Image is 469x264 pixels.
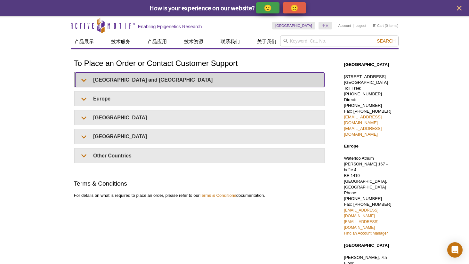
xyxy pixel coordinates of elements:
h1: To Place an Order or Contact Customer Support [74,59,325,68]
a: [EMAIL_ADDRESS][DOMAIN_NAME] [344,126,382,137]
a: 联系我们 [217,36,244,48]
input: Keyword, Cat. No. [280,36,399,46]
a: Terms & Conditions [199,193,236,198]
a: Account [338,23,351,28]
summary: Other Countries [75,148,324,163]
span: [PERSON_NAME] 167 – boîte 4 BE-1410 [GEOGRAPHIC_DATA], [GEOGRAPHIC_DATA] [344,162,389,189]
img: Your Cart [373,24,376,27]
strong: Europe [344,144,359,148]
a: 产品展示 [71,36,98,48]
p: 🙂 [264,4,272,12]
a: 技术服务 [107,36,134,48]
a: 产品应用 [144,36,171,48]
button: close [455,4,463,12]
p: Waterloo Atrium Phone: [PHONE_NUMBER] Fax: [PHONE_NUMBER] [344,156,395,236]
a: Find an Account Manager [344,231,388,236]
a: [EMAIL_ADDRESS][DOMAIN_NAME] [344,220,378,230]
a: Cart [373,23,384,28]
h2: Terms & Conditions [74,179,325,188]
a: [EMAIL_ADDRESS][DOMAIN_NAME] [344,208,378,218]
span: How is your experience on our website? [150,4,255,12]
p: 🙁 [290,4,298,12]
a: 技术资源 [180,36,207,48]
summary: [GEOGRAPHIC_DATA] [75,129,324,144]
h2: Enabling Epigenetics Research [138,24,202,29]
a: 中文 [319,22,332,29]
a: [EMAIL_ADDRESS][DOMAIN_NAME] [344,115,382,125]
p: For details on what is required to place an order, please refer to our documentation. [74,193,325,198]
div: Open Intercom Messenger [447,242,463,258]
a: 关于我们 [253,36,280,48]
li: (0 items) [373,22,399,29]
strong: [GEOGRAPHIC_DATA] [344,62,389,67]
strong: [GEOGRAPHIC_DATA] [344,243,389,248]
a: [GEOGRAPHIC_DATA] [272,22,315,29]
summary: [GEOGRAPHIC_DATA] [75,110,324,125]
summary: Europe [75,92,324,106]
a: Logout [355,23,366,28]
p: [STREET_ADDRESS] [GEOGRAPHIC_DATA] Toll Free: [PHONE_NUMBER] Direct: [PHONE_NUMBER] Fax: [PHONE_N... [344,74,395,137]
li: | [353,22,354,29]
span: Search [377,38,395,44]
summary: [GEOGRAPHIC_DATA] and [GEOGRAPHIC_DATA] [75,73,324,87]
button: Search [375,38,397,44]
